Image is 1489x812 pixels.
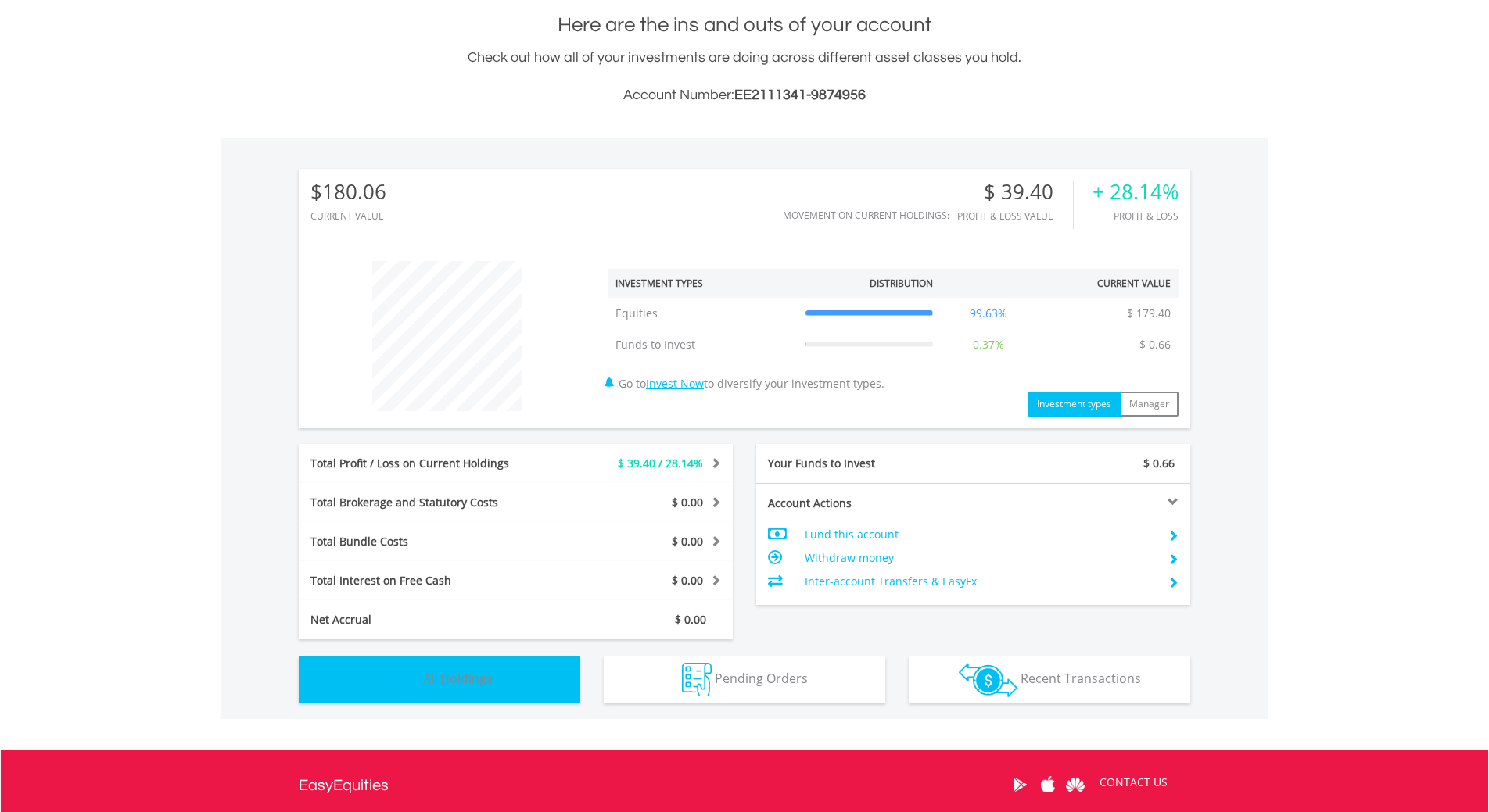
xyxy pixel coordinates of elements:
[299,495,552,510] div: Total Brokerage and Statutory Costs
[1132,329,1179,360] td: $ 0.66
[1119,298,1179,329] td: $ 179.40
[672,495,703,510] span: $ 0.00
[957,181,1073,203] div: $ 39.40
[608,329,798,360] td: Funds to Invest
[608,298,798,329] td: Equities
[1034,760,1061,809] a: Apple
[386,663,420,696] img: holdings-wht.png
[1021,670,1141,687] span: Recent Transactions
[756,456,974,471] div: Your Funds to Invest
[604,656,885,703] button: Pending Orders
[672,534,703,549] span: $ 0.00
[805,523,1156,546] td: Fund this account
[299,84,1190,106] h3: Account Number:
[941,329,1036,360] td: 0.37%
[756,495,974,511] div: Account Actions
[299,534,552,549] div: Total Bundle Costs
[715,670,808,687] span: Pending Orders
[299,573,552,588] div: Total Interest on Free Cash
[1093,181,1179,203] div: + 28.14%
[1120,392,1179,417] button: Manager
[805,546,1156,570] td: Withdraw money
[1006,760,1034,809] a: Google Play
[1061,760,1089,809] a: Huawei
[870,277,933,290] div: Distribution
[734,88,866,102] span: EE2111341-9874956
[682,663,712,696] img: pending_instructions-wht.png
[783,210,949,220] div: Movement on Current Holdings:
[675,612,706,627] span: $ 0.00
[959,663,1017,697] img: transactions-zar-wht.png
[672,573,703,588] span: $ 0.00
[805,570,1156,593] td: Inter-account Transfers & EasyFx
[299,47,1190,106] div: Check out how all of your investments are doing across different asset classes you hold.
[596,253,1190,417] div: Go to to diversify your investment types.
[1035,269,1179,298] th: Current Value
[1143,456,1175,470] span: $ 0.66
[310,211,386,221] div: CURRENT VALUE
[957,211,1073,221] div: Profit & Loss Value
[423,670,493,687] span: All Holdings
[299,656,580,703] button: All Holdings
[909,656,1190,703] button: Recent Transactions
[941,298,1036,329] td: 99.63%
[618,456,703,470] span: $ 39.40 / 28.14%
[646,376,704,391] a: Invest Now
[299,612,552,628] div: Net Accrual
[1028,392,1121,417] button: Investment types
[299,456,552,471] div: Total Profit / Loss on Current Holdings
[608,269,798,298] th: Investment Types
[299,11,1190,39] h1: Here are the ins and outs of your account
[1089,760,1179,804] a: CONTACT US
[1093,211,1179,221] div: Profit & Loss
[310,181,386,203] div: $180.06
